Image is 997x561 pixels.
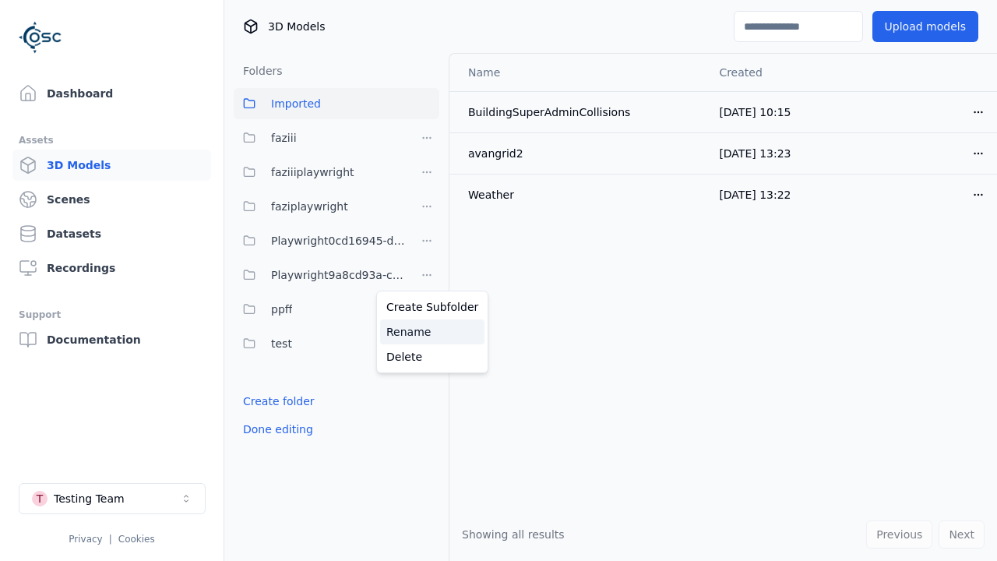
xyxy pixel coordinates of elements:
[380,319,484,344] a: Rename
[380,344,484,369] a: Delete
[380,295,484,319] a: Create Subfolder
